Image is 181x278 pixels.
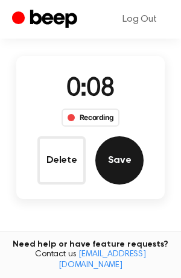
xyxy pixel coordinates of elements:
span: Contact us [7,250,174,271]
div: Recording [62,109,120,127]
a: Log Out [110,5,169,34]
a: [EMAIL_ADDRESS][DOMAIN_NAME] [59,250,146,270]
a: Beep [12,8,80,31]
span: 0:08 [66,77,115,102]
button: Delete Audio Record [37,136,86,185]
button: Save Audio Record [95,136,144,185]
